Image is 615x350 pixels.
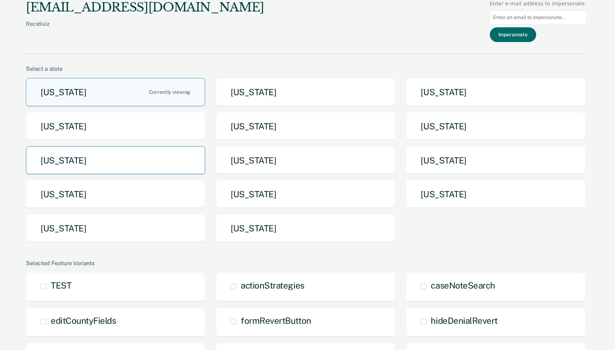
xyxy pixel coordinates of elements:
span: actionStrategies [241,280,304,290]
div: Select a state [26,65,586,72]
button: Impersonate [490,27,536,42]
span: formRevertButton [241,316,311,326]
button: [US_STATE] [406,180,585,208]
button: [US_STATE] [216,180,395,208]
span: TEST [51,280,71,290]
button: [US_STATE] [26,214,205,243]
button: [US_STATE] [26,78,205,106]
span: hideDenialRevert [431,316,497,326]
span: editCountyFields [51,316,116,326]
button: [US_STATE] [26,146,205,175]
button: [US_STATE] [406,146,585,175]
button: [US_STATE] [216,214,395,243]
button: [US_STATE] [216,78,395,106]
button: [US_STATE] [406,112,585,141]
div: Selected Feature Variants [26,260,586,267]
button: [US_STATE] [406,78,585,106]
span: caseNoteSearch [431,280,495,290]
button: [US_STATE] [26,112,205,141]
button: [US_STATE] [216,146,395,175]
div: Recidiviz [26,20,264,39]
button: [US_STATE] [216,112,395,141]
input: Enter an email to impersonate... [490,10,586,24]
button: [US_STATE] [26,180,205,208]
